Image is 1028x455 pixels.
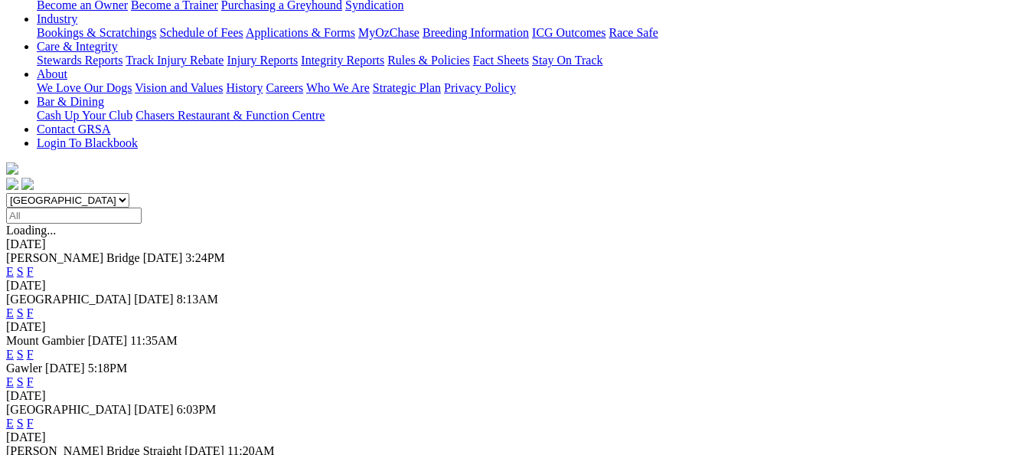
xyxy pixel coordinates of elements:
a: F [27,265,34,278]
a: E [6,306,14,319]
a: F [27,375,34,388]
input: Select date [6,208,142,224]
a: E [6,417,14,430]
a: Integrity Reports [301,54,384,67]
a: S [17,306,24,319]
a: Stay On Track [532,54,602,67]
span: Mount Gambier [6,334,85,347]
a: Race Safe [609,26,658,39]
span: 11:35AM [130,334,178,347]
div: [DATE] [6,430,1022,444]
a: Injury Reports [227,54,298,67]
div: Care & Integrity [37,54,1022,67]
span: [GEOGRAPHIC_DATA] [6,403,131,416]
a: Applications & Forms [246,26,355,39]
a: E [6,375,14,388]
span: 5:18PM [88,362,128,375]
a: Login To Blackbook [37,136,138,149]
a: S [17,265,24,278]
a: About [37,67,67,80]
span: Loading... [6,224,56,237]
div: [DATE] [6,320,1022,334]
a: Care & Integrity [37,40,118,53]
a: Contact GRSA [37,123,110,136]
a: Schedule of Fees [159,26,243,39]
span: [PERSON_NAME] Bridge [6,251,140,264]
span: [DATE] [143,251,183,264]
span: [DATE] [134,403,174,416]
a: Cash Up Your Club [37,109,132,122]
span: Gawler [6,362,42,375]
a: Stewards Reports [37,54,122,67]
a: E [6,348,14,361]
a: Track Injury Rebate [126,54,224,67]
a: Breeding Information [423,26,529,39]
a: ICG Outcomes [532,26,605,39]
a: Chasers Restaurant & Function Centre [135,109,325,122]
span: 6:03PM [177,403,217,416]
a: Privacy Policy [444,81,516,94]
a: Strategic Plan [373,81,441,94]
a: Rules & Policies [387,54,470,67]
span: 8:13AM [177,293,218,306]
a: Bar & Dining [37,95,104,108]
a: F [27,348,34,361]
a: F [27,417,34,430]
img: logo-grsa-white.png [6,162,18,175]
a: MyOzChase [358,26,419,39]
span: [GEOGRAPHIC_DATA] [6,293,131,306]
a: E [6,265,14,278]
a: S [17,375,24,388]
a: We Love Our Dogs [37,81,132,94]
a: Careers [266,81,303,94]
div: Bar & Dining [37,109,1022,123]
a: S [17,417,24,430]
span: [DATE] [134,293,174,306]
a: Fact Sheets [473,54,529,67]
a: History [226,81,263,94]
img: facebook.svg [6,178,18,190]
div: [DATE] [6,389,1022,403]
a: S [17,348,24,361]
div: [DATE] [6,279,1022,293]
span: [DATE] [88,334,128,347]
a: Vision and Values [135,81,223,94]
img: twitter.svg [21,178,34,190]
a: Bookings & Scratchings [37,26,156,39]
span: [DATE] [45,362,85,375]
div: [DATE] [6,237,1022,251]
a: Who We Are [306,81,370,94]
a: Industry [37,12,77,25]
div: Industry [37,26,1022,40]
span: 3:24PM [185,251,225,264]
div: About [37,81,1022,95]
a: F [27,306,34,319]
